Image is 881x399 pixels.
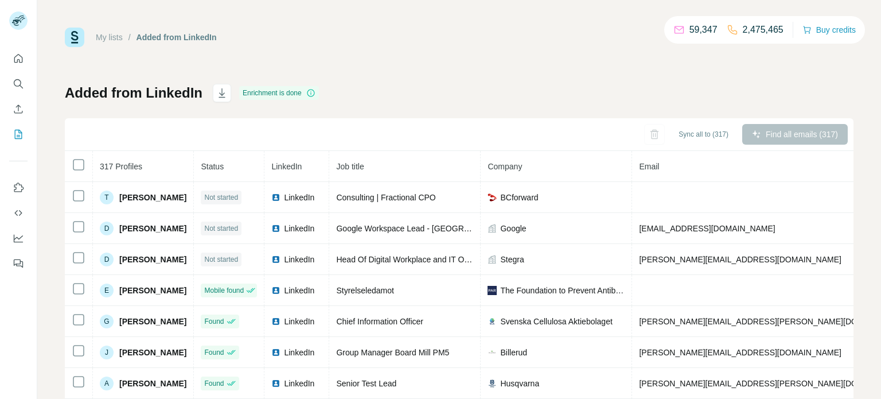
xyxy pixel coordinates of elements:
span: [PERSON_NAME] [119,347,186,358]
span: Husqvarna [500,378,539,389]
span: Google Workspace Lead - [GEOGRAPHIC_DATA] [336,224,515,233]
div: T [100,191,114,204]
span: Mobile found [204,285,244,296]
span: LinkedIn [284,192,314,203]
span: Not started [204,192,238,203]
button: Sync all to (317) [671,126,736,143]
button: Quick start [9,48,28,69]
span: Head Of Digital Workplace and IT Operations [336,255,497,264]
span: Svenska Cellulosa Aktiebolaget [500,316,612,327]
a: My lists [96,33,123,42]
span: [PERSON_NAME] [119,223,186,234]
span: Styrelseledamot [336,286,393,295]
img: company-logo [488,286,497,295]
span: Senior Test Lead [336,379,396,388]
div: G [100,315,114,328]
img: LinkedIn logo [271,255,280,264]
img: LinkedIn logo [271,379,280,388]
img: company-logo [488,348,497,357]
span: The Foundation to Prevent Antibiotic Resistance [500,285,625,296]
img: LinkedIn logo [271,317,280,326]
img: Surfe Logo [65,28,84,47]
div: D [100,253,114,266]
span: Group Manager Board Mill PM5 [336,348,449,357]
span: Not started [204,254,238,265]
button: Feedback [9,253,28,274]
span: Email [639,162,659,171]
li: / [128,32,131,43]
button: Use Surfe API [9,203,28,223]
h1: Added from LinkedIn [65,84,202,102]
span: Found [204,378,224,389]
span: 317 Profiles [100,162,142,171]
div: E [100,284,114,297]
img: LinkedIn logo [271,348,280,357]
p: 2,475,465 [743,23,783,37]
div: Added from LinkedIn [137,32,217,43]
span: LinkedIn [284,316,314,327]
div: J [100,346,114,359]
span: LinkedIn [284,223,314,234]
span: Stegra [500,254,524,265]
span: Not started [204,223,238,234]
span: LinkedIn [271,162,302,171]
span: Company [488,162,522,171]
img: company-logo [488,317,497,326]
button: Buy credits [802,22,856,38]
button: Enrich CSV [9,99,28,119]
span: [PERSON_NAME] [119,192,186,203]
button: Search [9,73,28,94]
div: A [100,377,114,390]
span: [PERSON_NAME] [119,378,186,389]
span: LinkedIn [284,347,314,358]
button: Use Surfe on LinkedIn [9,177,28,198]
span: BCforward [500,192,538,203]
button: My lists [9,124,28,145]
span: LinkedIn [284,285,314,296]
span: [PERSON_NAME] [119,254,186,265]
span: Found [204,347,224,358]
span: LinkedIn [284,378,314,389]
span: Google [500,223,526,234]
img: LinkedIn logo [271,286,280,295]
img: LinkedIn logo [271,193,280,202]
img: company-logo [488,193,497,202]
span: Found [204,316,224,327]
span: [EMAIL_ADDRESS][DOMAIN_NAME] [639,224,775,233]
span: LinkedIn [284,254,314,265]
span: Chief Information Officer [336,317,423,326]
span: Billerud [500,347,527,358]
div: Enrichment is done [239,86,319,100]
img: company-logo [488,379,497,388]
span: [PERSON_NAME][EMAIL_ADDRESS][DOMAIN_NAME] [639,255,841,264]
span: [PERSON_NAME] [119,316,186,327]
p: 59,347 [689,23,718,37]
span: Consulting | Fractional CPO [336,193,435,202]
span: [PERSON_NAME] [119,285,186,296]
button: Dashboard [9,228,28,249]
span: Status [201,162,224,171]
span: Sync all to (317) [679,129,728,140]
div: D [100,222,114,235]
span: [PERSON_NAME][EMAIL_ADDRESS][DOMAIN_NAME] [639,348,841,357]
img: LinkedIn logo [271,224,280,233]
span: Job title [336,162,364,171]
